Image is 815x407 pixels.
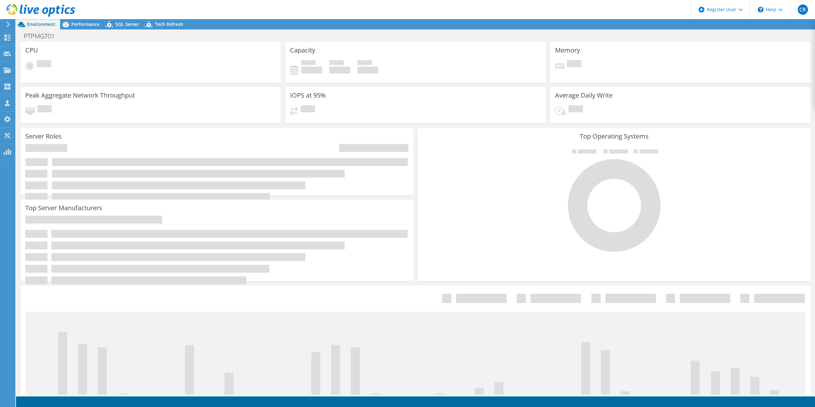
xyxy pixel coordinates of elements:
[21,33,65,40] h1: PTPMGT01
[25,92,135,99] h3: Peak Aggregate Network Throughput
[155,21,183,27] span: Tech Refresh
[290,92,326,99] h3: IOPS at 95%
[290,47,315,54] h3: Capacity
[27,21,55,27] span: Environment
[301,67,322,74] h4: 0 GiB
[758,7,764,12] svg: \n
[329,67,350,74] h4: 0 GiB
[25,204,102,211] h3: Top Server Manufacturers
[568,105,583,114] span: Pending
[555,92,613,99] h3: Average Daily Write
[71,21,99,27] span: Performance
[555,47,580,54] h3: Memory
[37,105,52,114] span: Pending
[25,133,62,140] h3: Server Roles
[357,60,372,67] span: Total
[301,60,316,67] span: Used
[798,4,808,15] span: CR
[115,21,139,27] span: SQL Server
[329,60,344,67] span: Free
[422,133,805,140] h3: Top Operating Systems
[301,105,315,114] span: Pending
[25,47,38,54] h3: CPU
[357,67,378,74] h4: 0 GiB
[567,60,581,69] span: Pending
[37,60,51,69] span: Pending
